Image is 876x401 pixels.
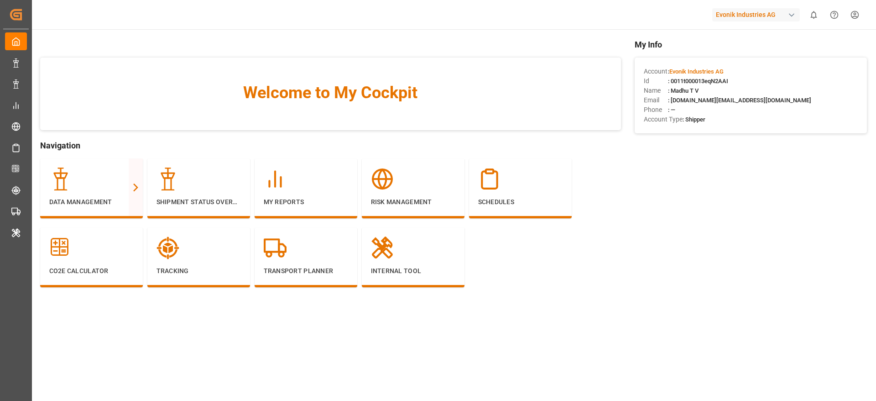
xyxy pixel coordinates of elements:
[668,87,699,94] span: : Madhu T V
[40,139,621,152] span: Navigation
[156,266,241,276] p: Tracking
[644,76,668,86] span: Id
[371,197,455,207] p: Risk Management
[644,115,683,124] span: Account Type
[644,105,668,115] span: Phone
[644,86,668,95] span: Name
[683,116,705,123] span: : Shipper
[58,80,603,105] span: Welcome to My Cockpit
[635,38,867,51] span: My Info
[712,8,800,21] div: Evonik Industries AG
[644,95,668,105] span: Email
[668,78,728,84] span: : 0011t000013eqN2AAI
[371,266,455,276] p: Internal Tool
[668,106,675,113] span: : —
[712,6,803,23] button: Evonik Industries AG
[264,266,348,276] p: Transport Planner
[49,266,134,276] p: CO2e Calculator
[644,67,668,76] span: Account
[478,197,563,207] p: Schedules
[668,97,811,104] span: : [DOMAIN_NAME][EMAIL_ADDRESS][DOMAIN_NAME]
[803,5,824,25] button: show 0 new notifications
[824,5,845,25] button: Help Center
[668,68,724,75] span: :
[669,68,724,75] span: Evonik Industries AG
[264,197,348,207] p: My Reports
[49,197,134,207] p: Data Management
[156,197,241,207] p: Shipment Status Overview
